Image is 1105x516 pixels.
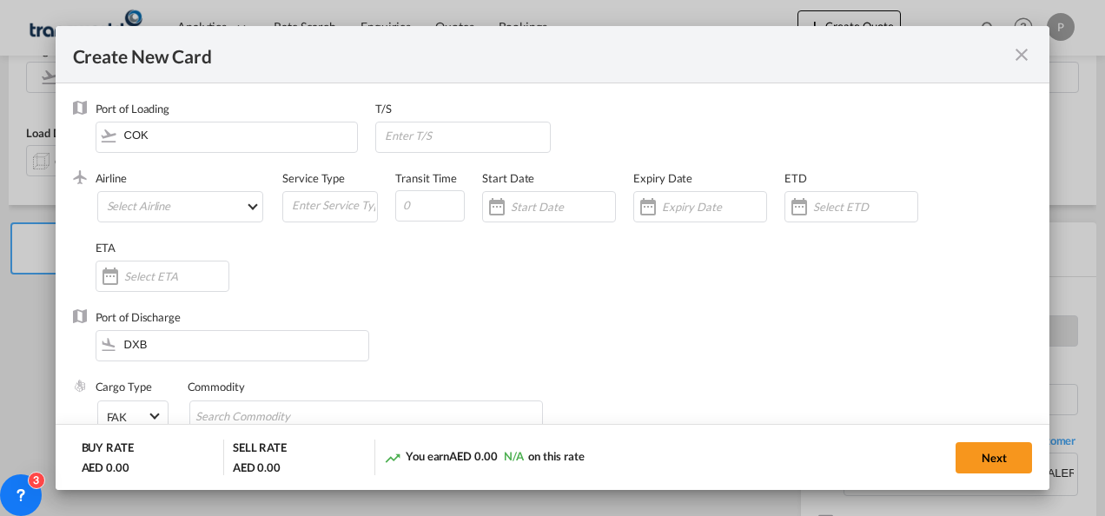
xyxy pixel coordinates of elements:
[189,400,544,432] md-chips-wrap: Chips container with autocompletion. Enter the text area, type text to search, and then use the u...
[395,190,465,222] input: 0
[482,171,534,185] label: Start Date
[97,191,264,222] md-select: Select Airline
[395,171,457,185] label: Transit Time
[195,403,354,431] input: Search Commodity
[813,200,917,214] input: Select ETD
[96,380,152,394] label: Cargo Type
[107,410,128,424] div: FAK
[383,122,550,149] input: Enter T/S
[56,26,1050,491] md-dialog: Create New CardPort ...
[96,310,181,324] label: Port of Discharge
[290,192,377,218] input: Enter Service Type
[82,460,129,475] div: AED 0.00
[384,448,585,466] div: You earn on this rate
[73,379,87,393] img: cargo.png
[504,449,524,463] span: N/A
[97,400,169,432] md-select: Select Cargo type: FAK
[124,269,228,283] input: Select ETA
[1011,44,1032,65] md-icon: icon-close fg-AAA8AD m-0 pointer
[784,171,807,185] label: ETD
[73,43,1012,65] div: Create New Card
[188,380,245,394] label: Commodity
[233,440,287,460] div: SELL RATE
[662,200,766,214] input: Expiry Date
[82,440,134,460] div: BUY RATE
[956,442,1032,473] button: Next
[96,102,170,116] label: Port of Loading
[104,331,368,357] input: Enter Port of Discharge
[104,122,358,149] input: Enter Port of Loading
[282,171,345,185] label: Service Type
[233,460,281,475] div: AED 0.00
[96,171,127,185] label: Airline
[375,102,392,116] label: T/S
[384,449,401,466] md-icon: icon-trending-up
[449,449,497,463] span: AED 0.00
[633,171,692,185] label: Expiry Date
[96,241,116,255] label: ETA
[511,200,615,214] input: Start Date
